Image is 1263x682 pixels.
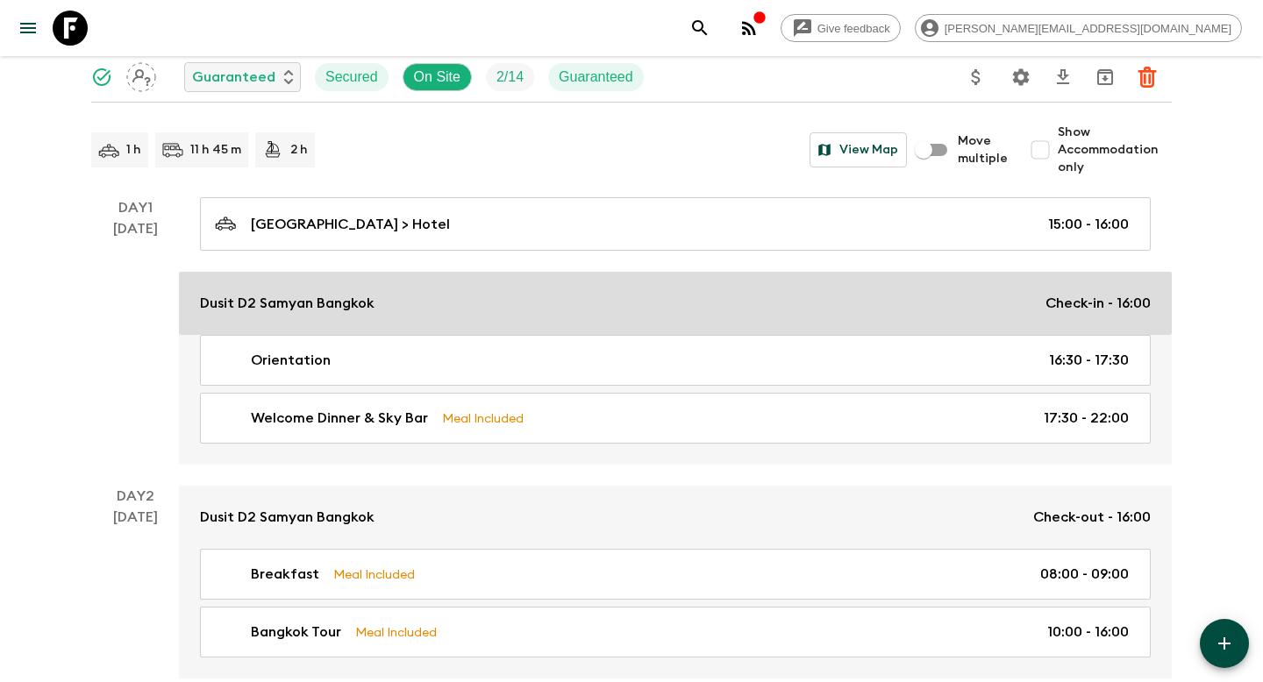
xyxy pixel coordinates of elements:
[1003,60,1038,95] button: Settings
[559,67,633,88] p: Guaranteed
[126,67,156,82] span: Assign pack leader
[1130,60,1165,95] button: Delete
[1045,293,1151,314] p: Check-in - 16:00
[1048,214,1129,235] p: 15:00 - 16:00
[200,393,1151,444] a: Welcome Dinner & Sky BarMeal Included17:30 - 22:00
[1033,507,1151,528] p: Check-out - 16:00
[1044,408,1129,429] p: 17:30 - 22:00
[91,197,179,218] p: Day 1
[682,11,717,46] button: search adventures
[200,197,1151,251] a: [GEOGRAPHIC_DATA] > Hotel15:00 - 16:00
[251,564,319,585] p: Breakfast
[333,565,415,584] p: Meal Included
[1088,60,1123,95] button: Archive (Completed, Cancelled or Unsynced Departures only)
[200,507,375,528] p: Dusit D2 Samyan Bangkok
[290,141,308,159] p: 2 h
[11,11,46,46] button: menu
[915,14,1242,42] div: [PERSON_NAME][EMAIL_ADDRESS][DOMAIN_NAME]
[179,272,1172,335] a: Dusit D2 Samyan BangkokCheck-in - 16:00
[959,60,994,95] button: Update Price, Early Bird Discount and Costs
[126,141,141,159] p: 1 h
[808,22,900,35] span: Give feedback
[1047,622,1129,643] p: 10:00 - 16:00
[190,141,241,159] p: 11 h 45 m
[486,63,534,91] div: Trip Fill
[192,67,275,88] p: Guaranteed
[179,486,1172,549] a: Dusit D2 Samyan BangkokCheck-out - 16:00
[403,63,472,91] div: On Site
[1045,60,1081,95] button: Download CSV
[414,67,460,88] p: On Site
[200,293,375,314] p: Dusit D2 Samyan Bangkok
[810,132,907,167] button: View Map
[251,214,450,235] p: [GEOGRAPHIC_DATA] > Hotel
[91,67,112,88] svg: Synced Successfully
[113,218,158,465] div: [DATE]
[200,549,1151,600] a: BreakfastMeal Included08:00 - 09:00
[442,408,524,428] p: Meal Included
[315,63,389,91] div: Secured
[251,408,428,429] p: Welcome Dinner & Sky Bar
[935,22,1241,35] span: [PERSON_NAME][EMAIL_ADDRESS][DOMAIN_NAME]
[496,67,524,88] p: 2 / 14
[1049,350,1129,371] p: 16:30 - 17:30
[200,335,1151,386] a: Orientation16:30 - 17:30
[91,486,179,507] p: Day 2
[325,67,378,88] p: Secured
[958,132,1009,167] span: Move multiple
[1058,124,1172,176] span: Show Accommodation only
[200,607,1151,657] a: Bangkok TourMeal Included10:00 - 16:00
[781,14,901,42] a: Give feedback
[251,350,331,371] p: Orientation
[1040,564,1129,585] p: 08:00 - 09:00
[355,622,437,642] p: Meal Included
[251,622,341,643] p: Bangkok Tour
